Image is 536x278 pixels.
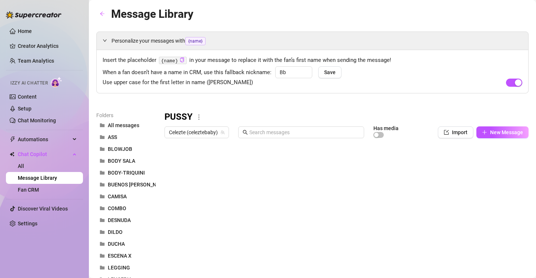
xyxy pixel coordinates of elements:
[490,129,523,135] span: New Message
[10,136,16,142] span: thunderbolt
[180,57,184,62] span: copy
[108,253,131,259] span: ESCENA X
[51,77,62,87] img: AI Chatter
[18,187,39,193] a: Fan CRM
[511,253,529,271] iframe: Intercom live chat
[180,57,184,63] button: Click to Copy
[96,202,156,214] button: COMBO
[18,206,68,212] a: Discover Viral Videos
[108,217,131,223] span: DESNUDA
[100,241,105,246] span: folder
[96,131,156,143] button: ASS
[476,126,529,138] button: New Message
[103,68,272,77] span: When a fan doesn’t have a name in CRM, use this fallback nickname:
[96,119,156,131] button: All messages
[108,122,139,128] span: All messages
[100,206,105,211] span: folder
[159,57,187,64] code: {name}
[111,37,522,45] span: Personalize your messages with
[452,129,467,135] span: Import
[164,111,193,123] h3: PUSSY
[96,214,156,226] button: DESNUDA
[18,175,57,181] a: Message Library
[18,28,32,34] a: Home
[18,94,37,100] a: Content
[18,58,54,64] a: Team Analytics
[318,66,342,78] button: Save
[10,152,14,157] img: Chat Copilot
[100,170,105,175] span: folder
[18,40,77,52] a: Creator Analytics
[18,221,37,226] a: Settings
[96,226,156,238] button: DILDO
[100,182,105,187] span: folder
[97,32,528,50] div: Personalize your messages with{name}
[96,262,156,274] button: LEGGING
[103,56,522,65] span: Insert the placeholder in your message to replace it with the fan’s first name when sending the m...
[18,163,24,169] a: All
[100,218,105,223] span: folder
[96,250,156,262] button: ESCENA X
[108,241,125,247] span: DUCHA
[108,205,126,211] span: COMBO
[108,265,130,271] span: LEGGING
[196,114,202,120] span: more
[96,191,156,202] button: CAMISA
[324,69,336,75] span: Save
[373,126,399,130] article: Has media
[111,5,193,23] article: Message Library
[100,123,105,128] span: folder
[108,170,145,176] span: BODY-TRIQUINI
[103,38,107,43] span: expanded
[18,106,31,112] a: Setup
[108,134,117,140] span: ASS
[96,167,156,179] button: BODY-TRIQUINI
[6,11,61,19] img: logo-BBDzfeDw.svg
[18,118,56,123] a: Chat Monitoring
[100,146,105,152] span: folder
[96,179,156,191] button: BUENOS [PERSON_NAME]
[220,130,225,135] span: team
[108,229,123,235] span: DILDO
[249,128,360,136] input: Search messages
[96,155,156,167] button: BODY SALA
[100,265,105,270] span: folder
[444,130,449,135] span: import
[169,127,224,138] span: Celezte (celeztebaby)
[103,78,253,87] span: Use upper case for the first letter in name ([PERSON_NAME])
[100,229,105,235] span: folder
[18,133,70,145] span: Automations
[108,182,169,188] span: BUENOS [PERSON_NAME]
[100,11,105,16] span: arrow-left
[108,158,135,164] span: BODY SALA
[100,253,105,258] span: folder
[96,111,156,119] article: Folders
[438,126,473,138] button: Import
[108,146,132,152] span: BLOWJOB
[96,143,156,155] button: BLOWJOB
[100,194,105,199] span: folder
[108,193,127,199] span: CAMISA
[482,130,487,135] span: plus
[243,130,248,135] span: search
[100,135,105,140] span: folder
[100,158,105,163] span: folder
[18,148,70,160] span: Chat Copilot
[10,80,48,87] span: Izzy AI Chatter
[96,238,156,250] button: DUCHA
[185,37,206,45] span: {name}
